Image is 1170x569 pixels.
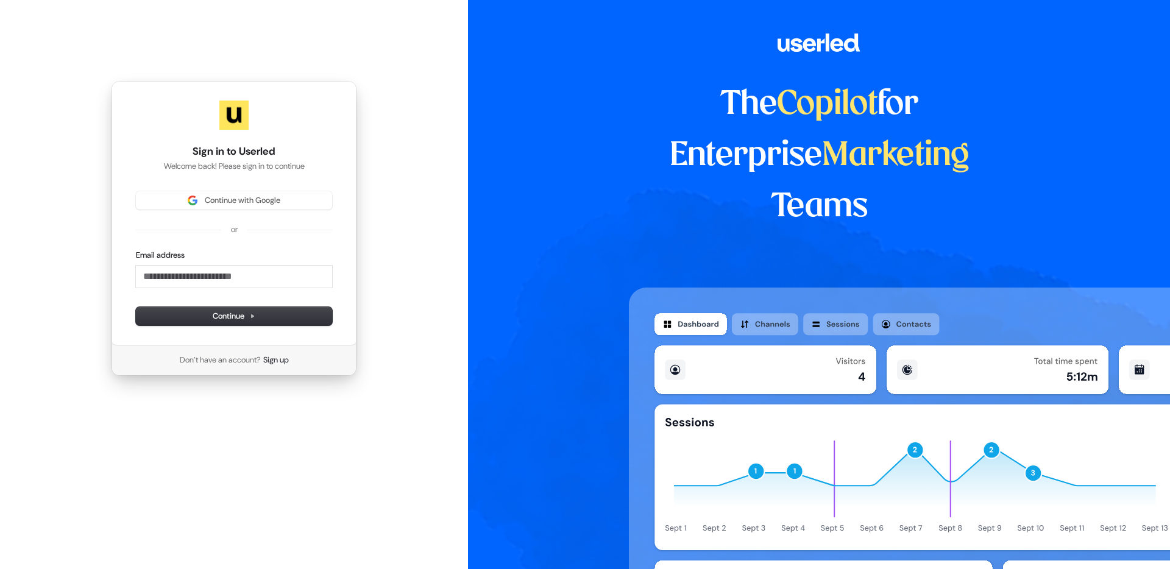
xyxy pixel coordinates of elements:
a: Sign up [263,355,289,366]
span: Continue with Google [205,195,280,206]
img: Sign in with Google [188,196,197,205]
button: Sign in with GoogleContinue with Google [136,191,332,210]
span: Marketing [822,140,970,172]
span: Continue [213,311,255,322]
span: Don’t have an account? [180,355,261,366]
span: Copilot [777,89,877,121]
h1: Sign in to Userled [136,144,332,159]
label: Email address [136,250,185,261]
h1: The for Enterprise Teams [629,79,1010,233]
button: Continue [136,307,332,325]
p: Welcome back! Please sign in to continue [136,161,332,172]
img: Userled [219,101,249,130]
p: or [231,224,238,235]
